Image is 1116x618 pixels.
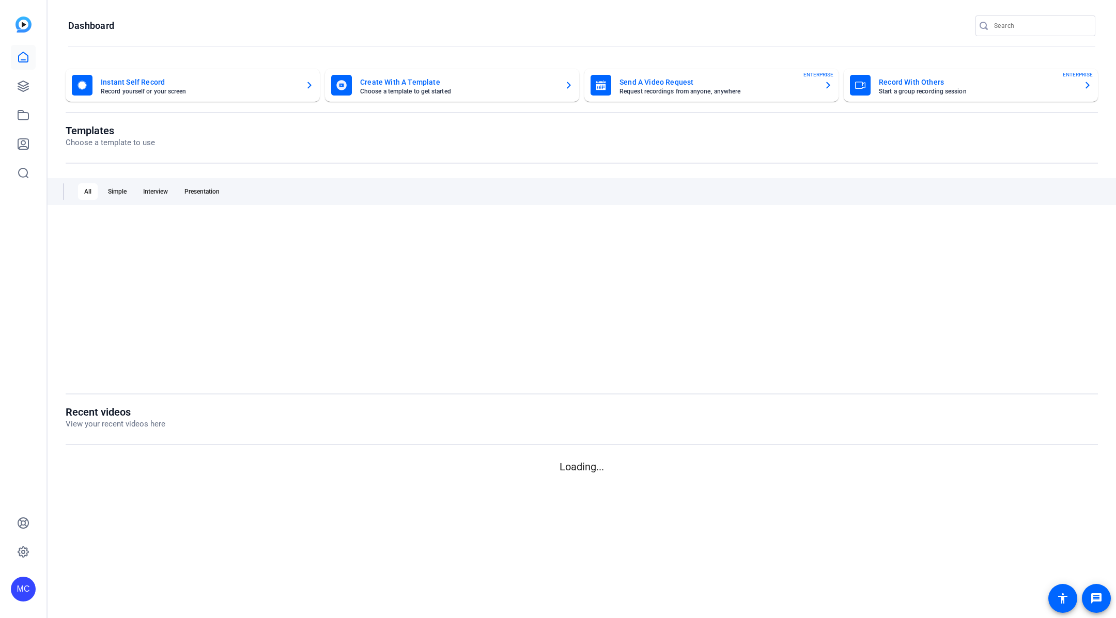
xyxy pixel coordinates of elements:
mat-card-title: Send A Video Request [619,76,816,88]
p: Loading... [66,459,1098,474]
span: ENTERPRISE [1063,71,1093,78]
mat-card-subtitle: Choose a template to get started [360,88,556,94]
img: blue-gradient.svg [16,17,32,33]
div: MC [11,577,36,601]
button: Create With A TemplateChoose a template to get started [325,69,579,102]
mat-icon: message [1090,592,1103,605]
input: Search [994,20,1087,32]
h1: Dashboard [68,20,114,32]
mat-icon: accessibility [1057,592,1069,605]
div: Interview [137,183,174,200]
mat-card-subtitle: Start a group recording session [879,88,1075,94]
button: Send A Video RequestRequest recordings from anyone, anywhereENTERPRISE [584,69,839,102]
p: Choose a template to use [66,137,155,149]
mat-card-subtitle: Request recordings from anyone, anywhere [619,88,816,94]
h1: Templates [66,124,155,137]
div: Presentation [178,183,226,200]
mat-card-title: Create With A Template [360,76,556,88]
button: Record With OthersStart a group recording sessionENTERPRISE [844,69,1098,102]
mat-card-subtitle: Record yourself or your screen [101,88,297,94]
button: Instant Self RecordRecord yourself or your screen [66,69,320,102]
span: ENTERPRISE [803,71,833,78]
h1: Recent videos [66,406,165,418]
div: Simple [102,183,133,200]
div: All [78,183,98,200]
mat-card-title: Record With Others [879,76,1075,88]
mat-card-title: Instant Self Record [101,76,297,88]
p: View your recent videos here [66,418,165,430]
